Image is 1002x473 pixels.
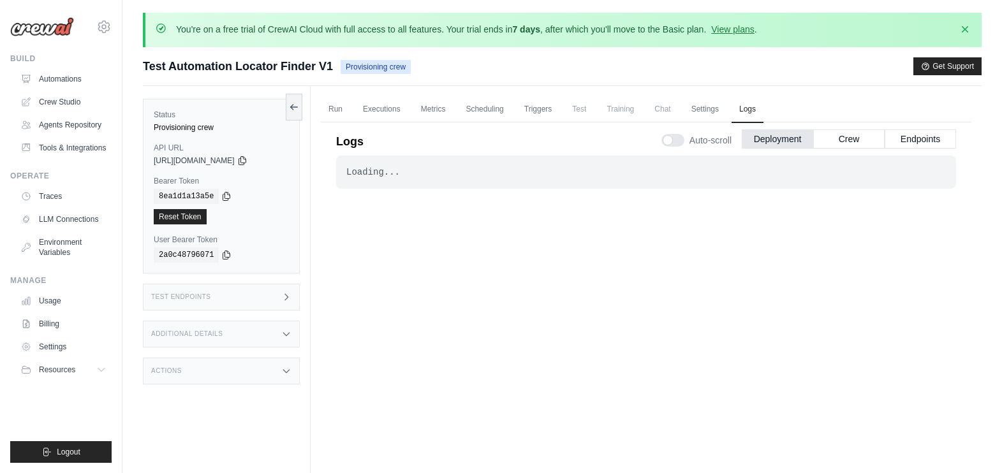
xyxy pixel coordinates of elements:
[346,166,946,178] div: Loading...
[154,110,289,120] label: Status
[15,69,112,89] a: Automations
[458,96,511,123] a: Scheduling
[176,23,757,36] p: You're on a free trial of CrewAI Cloud with full access to all features. Your trial ends in , aft...
[154,247,219,263] code: 2a0c48796071
[151,293,211,301] h3: Test Endpoints
[39,365,75,375] span: Resources
[813,129,885,149] button: Crew
[732,96,763,123] a: Logs
[10,171,112,181] div: Operate
[599,96,642,122] span: Training is not available until the deployment is complete
[413,96,453,123] a: Metrics
[10,54,112,64] div: Build
[341,60,411,74] span: Provisioning crew
[15,115,112,135] a: Agents Repository
[15,232,112,263] a: Environment Variables
[711,24,754,34] a: View plans
[151,367,182,375] h3: Actions
[154,143,289,153] label: API URL
[15,337,112,357] a: Settings
[15,186,112,207] a: Traces
[151,330,223,338] h3: Additional Details
[938,412,1002,473] iframe: Chat Widget
[684,96,726,123] a: Settings
[517,96,560,123] a: Triggers
[564,96,594,122] span: Test
[15,291,112,311] a: Usage
[647,96,678,122] span: Chat is not available until the deployment is complete
[742,129,813,149] button: Deployment
[154,176,289,186] label: Bearer Token
[885,129,956,149] button: Endpoints
[689,134,732,147] span: Auto-scroll
[15,360,112,380] button: Resources
[10,441,112,463] button: Logout
[913,57,982,75] button: Get Support
[57,447,80,457] span: Logout
[336,133,364,150] p: Logs
[154,235,289,245] label: User Bearer Token
[10,275,112,286] div: Manage
[355,96,408,123] a: Executions
[143,57,333,75] span: Test Automation Locator Finder V1
[10,17,74,36] img: Logo
[15,209,112,229] a: LLM Connections
[154,156,235,166] span: [URL][DOMAIN_NAME]
[321,96,350,123] a: Run
[15,138,112,158] a: Tools & Integrations
[15,314,112,334] a: Billing
[154,209,207,224] a: Reset Token
[15,92,112,112] a: Crew Studio
[154,189,219,204] code: 8ea1d1a13a5e
[512,24,540,34] strong: 7 days
[154,122,289,133] div: Provisioning crew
